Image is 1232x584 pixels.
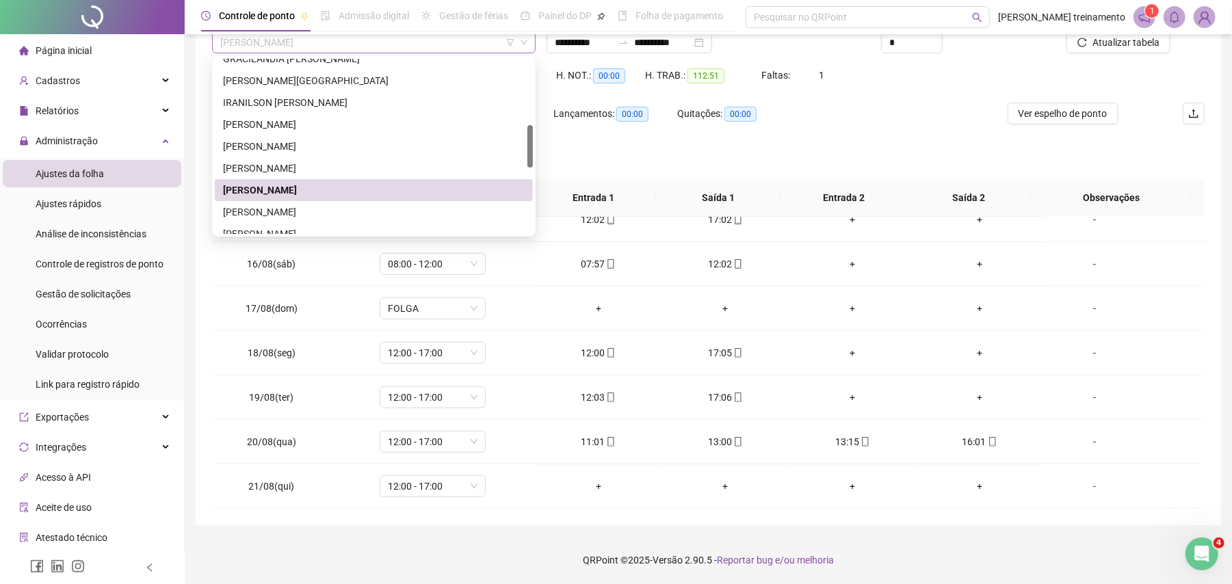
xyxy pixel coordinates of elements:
span: 00:00 [593,68,625,83]
span: Ajustes rápidos [36,198,101,209]
span: search [972,12,982,23]
span: mobile [605,437,616,447]
span: mobile [605,393,616,402]
span: instagram [71,559,85,573]
span: Cadastros [36,75,80,86]
span: Painel do DP [538,10,592,21]
div: 17:06 [673,390,778,405]
span: bell [1168,11,1181,23]
div: JHULY MARIANA GOMES DE SA [215,135,533,157]
div: JOSÉ HENRIQUE DE DEUS MARINHO [215,179,533,201]
div: + [800,345,905,360]
span: 20/08(qua) [247,436,296,447]
span: Página inicial [36,45,92,56]
button: Atualizar tabela [1066,31,1170,53]
span: file-done [321,11,330,21]
div: 12:02 [673,256,778,271]
div: + [800,256,905,271]
span: Acesso à API [36,472,91,483]
div: - [1054,345,1135,360]
span: mobile [605,348,616,358]
span: to [618,37,629,48]
div: + [927,256,1032,271]
span: Reportar bug e/ou melhoria [717,555,834,566]
span: 112:51 [687,68,724,83]
span: Atualizar tabela [1092,35,1159,50]
span: upload [1188,108,1199,119]
div: + [927,345,1032,360]
span: 1 [1150,6,1155,16]
div: + [800,479,905,494]
div: + [546,301,651,316]
div: - [1054,390,1135,405]
span: linkedin [51,559,64,573]
img: 85833 [1194,7,1215,27]
span: 16/08(sáb) [247,258,296,269]
div: IRANILSON [PERSON_NAME] [223,95,525,110]
span: 12:00 - 17:00 [388,343,477,363]
span: Link para registro rápido [36,379,140,390]
span: Análise de inconsistências [36,228,146,239]
div: - [1054,434,1135,449]
span: mobile [859,437,870,447]
span: Faltas: [761,70,792,81]
span: sun [421,11,431,21]
span: [PERSON_NAME] treinamento [998,10,1125,25]
span: audit [19,503,29,512]
div: + [800,390,905,405]
span: Gestão de solicitações [36,289,131,300]
div: [PERSON_NAME] [223,204,525,220]
span: Ajustes da folha [36,168,104,179]
div: IRANILSON LUIZ NERY DA SILVA [215,92,533,114]
div: + [927,301,1032,316]
div: 17:05 [673,345,778,360]
div: 17:02 [673,212,778,227]
th: Saída 1 [656,179,781,217]
div: JHON VITOR BRITO SOUZA DOS SANTOS [215,114,533,135]
div: 13:15 [800,434,905,449]
span: Admissão digital [339,10,409,21]
span: api [19,473,29,482]
span: dashboard [521,11,530,21]
span: Versão [653,555,683,566]
span: Aceite de uso [36,502,92,513]
span: left [145,563,155,572]
span: pushpin [597,12,605,21]
span: mobile [986,437,997,447]
div: 12:02 [546,212,651,227]
span: 00:00 [616,107,648,122]
span: 12:00 - 17:00 [388,387,477,408]
span: 4 [1214,537,1224,548]
span: home [19,46,29,55]
span: notification [1138,11,1151,23]
div: - [1054,256,1135,271]
div: [PERSON_NAME] [223,139,525,154]
span: Integrações [36,442,86,453]
span: mobile [732,348,743,358]
span: mobile [732,437,743,447]
div: HARLEN TORRES DE LIMA [215,70,533,92]
span: pushpin [300,12,309,21]
div: + [673,301,778,316]
span: FOLGA [388,298,477,319]
div: GRACILÂNDIA VIEIRA VIANA [215,48,533,70]
div: - [1054,301,1135,316]
div: 07:57 [546,256,651,271]
div: JOÃO PEDRO DA ROCHA MOREIRA [215,157,533,179]
sup: 1 [1145,4,1159,18]
span: lock [19,136,29,146]
span: Controle de ponto [219,10,295,21]
span: JOSÉ HENRIQUE DE DEUS MARINHO [220,32,527,53]
span: filter [506,38,514,47]
span: Ver espelho de ponto [1019,106,1108,121]
div: 12:00 [546,345,651,360]
span: user-add [19,76,29,85]
div: + [927,479,1032,494]
span: Observações [1043,190,1180,205]
span: mobile [605,259,616,269]
span: 18/08(seg) [248,347,296,358]
span: 19/08(ter) [249,392,293,403]
span: book [618,11,627,21]
div: + [673,479,778,494]
span: sync [19,442,29,452]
